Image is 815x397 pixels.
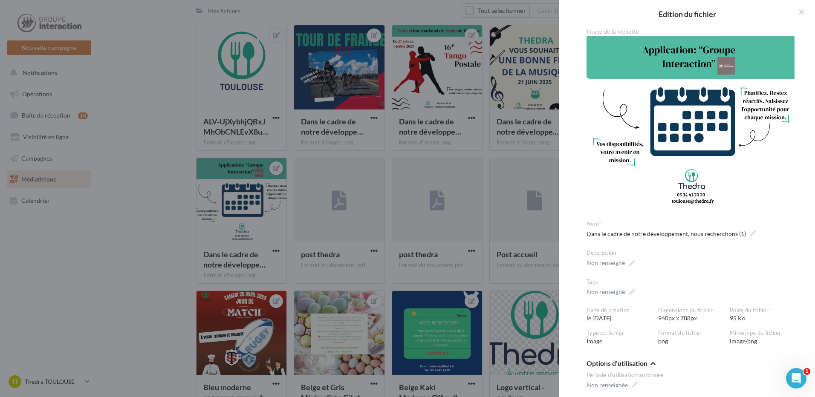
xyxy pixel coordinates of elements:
[587,249,795,257] div: Description
[803,368,810,375] span: 1
[587,329,658,345] div: Image
[730,329,801,345] div: image/png
[658,307,723,314] div: Dimensions du fichier
[587,379,638,391] span: Non renseignée
[587,28,795,36] div: Image de la vignette
[786,368,806,388] iframe: Intercom live chat
[573,10,801,18] h2: Édition du fichier
[587,257,635,269] span: Non renseigné
[587,228,756,240] span: Dans le cadre de notre développement, nous recherchons (1)
[658,329,723,337] div: Format du fichier
[587,36,795,210] img: Dans le cadre de notre développement, nous recherchons (1)
[587,371,795,379] div: Période d’utilisation autorisée
[587,278,795,286] div: Tags
[730,329,795,337] div: Mimetype du fichier
[587,359,656,369] button: Options d'utilisation
[658,329,730,345] div: png
[587,307,651,314] div: Date de création
[587,288,625,296] div: Non renseigné
[730,307,801,323] div: 95 Ko
[730,307,795,314] div: Poids du fichier
[587,307,658,323] div: le [DATE]
[587,329,651,337] div: Type du fichier
[658,307,730,323] div: 940px x 788px
[587,360,647,367] span: Options d'utilisation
